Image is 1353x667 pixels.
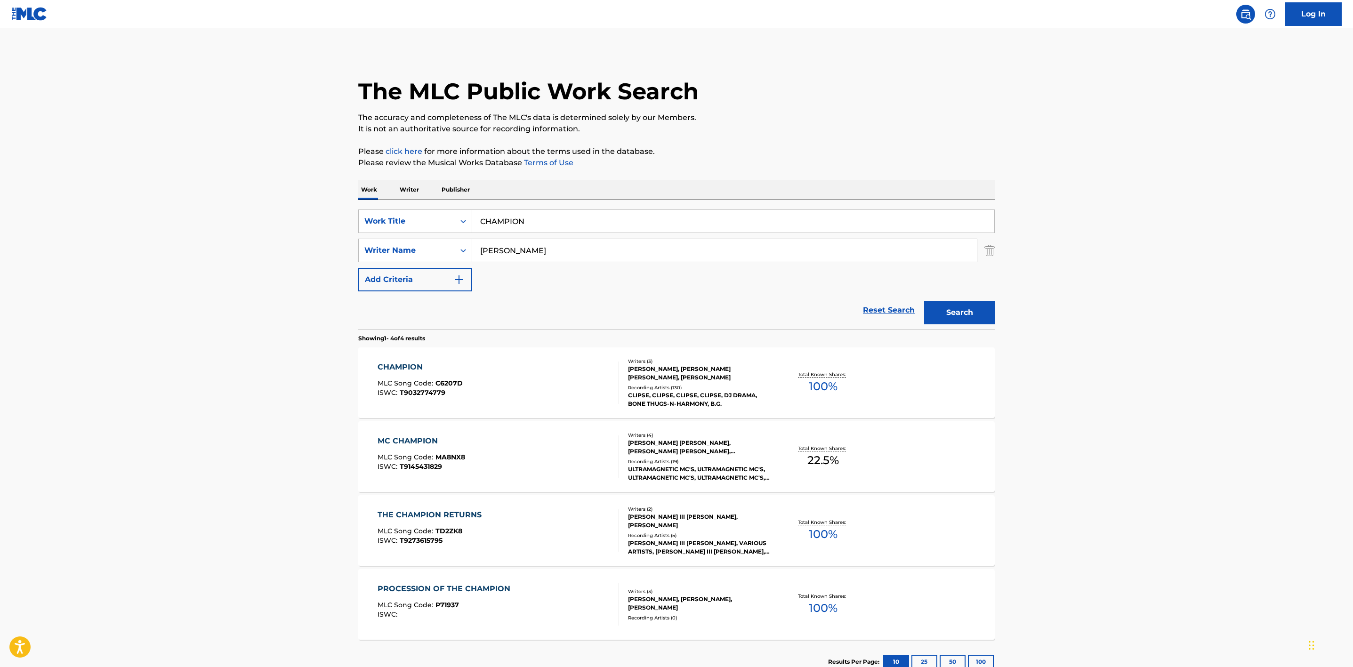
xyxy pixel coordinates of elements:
[378,583,515,595] div: PROCESSION OF THE CHAMPION
[858,300,919,321] a: Reset Search
[358,569,995,640] a: PROCESSION OF THE CHAMPIONMLC Song Code:P71937ISWC:Writers (3)[PERSON_NAME], [PERSON_NAME], [PERS...
[435,379,463,387] span: C6207D
[628,506,770,513] div: Writers ( 2 )
[397,180,422,200] p: Writer
[798,593,848,600] p: Total Known Shares:
[1306,622,1353,667] iframe: Chat Widget
[798,445,848,452] p: Total Known Shares:
[628,595,770,612] div: [PERSON_NAME], [PERSON_NAME], [PERSON_NAME]
[809,600,838,617] span: 100 %
[924,301,995,324] button: Search
[809,526,838,543] span: 100 %
[628,358,770,365] div: Writers ( 3 )
[435,453,465,461] span: MA8NX8
[798,519,848,526] p: Total Known Shares:
[628,465,770,482] div: ULTRAMAGNETIC MC'S, ULTRAMAGNETIC MC'S, ULTRAMAGNETIC MC'S, ULTRAMAGNETIC MC'S, ULTRAMAGNETIC MC'S
[984,239,995,262] img: Delete Criterion
[628,458,770,465] div: Recording Artists ( 19 )
[358,123,995,135] p: It is not an authoritative source for recording information.
[364,245,449,256] div: Writer Name
[628,384,770,391] div: Recording Artists ( 130 )
[364,216,449,227] div: Work Title
[378,379,435,387] span: MLC Song Code :
[400,462,442,471] span: T9145431829
[358,77,699,105] h1: The MLC Public Work Search
[400,388,445,397] span: T9032774779
[358,180,380,200] p: Work
[522,158,573,167] a: Terms of Use
[1264,8,1276,20] img: help
[358,268,472,291] button: Add Criteria
[358,421,995,492] a: MC CHAMPIONMLC Song Code:MA8NX8ISWC:T9145431829Writers (4)[PERSON_NAME] [PERSON_NAME], [PERSON_NA...
[1236,5,1255,24] a: Public Search
[378,435,465,447] div: MC CHAMPION
[378,536,400,545] span: ISWC :
[1309,631,1314,659] div: Drag
[378,610,400,619] span: ISWC :
[628,532,770,539] div: Recording Artists ( 5 )
[439,180,473,200] p: Publisher
[1261,5,1280,24] div: Help
[628,588,770,595] div: Writers ( 3 )
[628,365,770,382] div: [PERSON_NAME], [PERSON_NAME] [PERSON_NAME], [PERSON_NAME]
[807,452,839,469] span: 22.5 %
[358,157,995,169] p: Please review the Musical Works Database
[435,527,462,535] span: TD2ZK8
[11,7,48,21] img: MLC Logo
[378,462,400,471] span: ISWC :
[378,362,463,373] div: CHAMPION
[358,146,995,157] p: Please for more information about the terms used in the database.
[628,432,770,439] div: Writers ( 4 )
[1240,8,1251,20] img: search
[378,453,435,461] span: MLC Song Code :
[1285,2,1342,26] a: Log In
[628,439,770,456] div: [PERSON_NAME] [PERSON_NAME], [PERSON_NAME] [PERSON_NAME], [PERSON_NAME], [PERSON_NAME]
[435,601,459,609] span: P71937
[453,274,465,285] img: 9d2ae6d4665cec9f34b9.svg
[828,658,882,666] p: Results Per Page:
[378,527,435,535] span: MLC Song Code :
[809,378,838,395] span: 100 %
[358,112,995,123] p: The accuracy and completeness of The MLC's data is determined solely by our Members.
[358,334,425,343] p: Showing 1 - 4 of 4 results
[378,601,435,609] span: MLC Song Code :
[628,391,770,408] div: CLIPSE, CLIPSE, CLIPSE, CLIPSE, DJ DRAMA, BONE THUGS-N-HARMONY, B.G.
[358,495,995,566] a: THE CHAMPION RETURNSMLC Song Code:TD2ZK8ISWC:T9273615795Writers (2)[PERSON_NAME] III [PERSON_NAME...
[628,539,770,556] div: [PERSON_NAME] III [PERSON_NAME], VARIOUS ARTISTS, [PERSON_NAME] III [PERSON_NAME],[PERSON_NAME], ...
[378,388,400,397] span: ISWC :
[628,513,770,530] div: [PERSON_NAME] III [PERSON_NAME], [PERSON_NAME]
[378,509,486,521] div: THE CHAMPION RETURNS
[386,147,422,156] a: click here
[798,371,848,378] p: Total Known Shares:
[358,209,995,329] form: Search Form
[400,536,443,545] span: T9273615795
[628,614,770,621] div: Recording Artists ( 0 )
[358,347,995,418] a: CHAMPIONMLC Song Code:C6207DISWC:T9032774779Writers (3)[PERSON_NAME], [PERSON_NAME] [PERSON_NAME]...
